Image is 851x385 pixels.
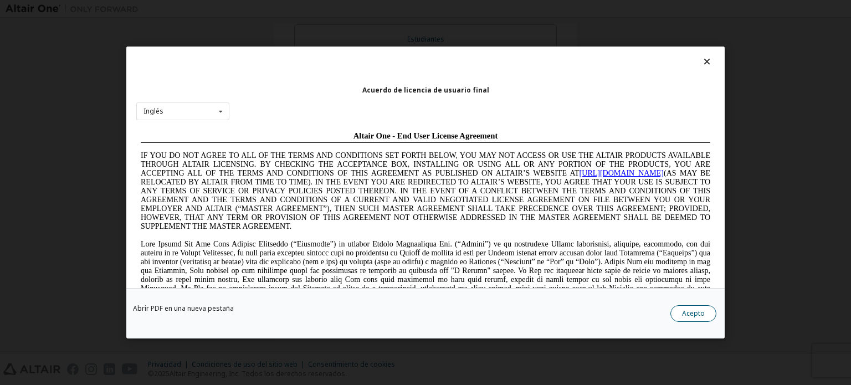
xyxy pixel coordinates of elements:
font: Acepto [682,309,705,318]
span: Lore Ipsumd Sit Ame Cons Adipisc Elitseddo (“Eiusmodte”) in utlabor Etdolo Magnaaliqua Eni. (“Adm... [4,113,574,192]
font: Abrir PDF en una nueva pestaña [133,304,234,313]
font: Inglés [143,106,163,116]
button: Acepto [670,305,716,322]
font: Acuerdo de licencia de usuario final [362,85,489,95]
span: IF YOU DO NOT AGREE TO ALL OF THE TERMS AND CONDITIONS SET FORTH BELOW, YOU MAY NOT ACCESS OR USE... [4,24,574,104]
a: Abrir PDF en una nueva pestaña [133,305,234,312]
a: [URL][DOMAIN_NAME] [443,42,527,50]
span: Altair One - End User License Agreement [217,4,362,13]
